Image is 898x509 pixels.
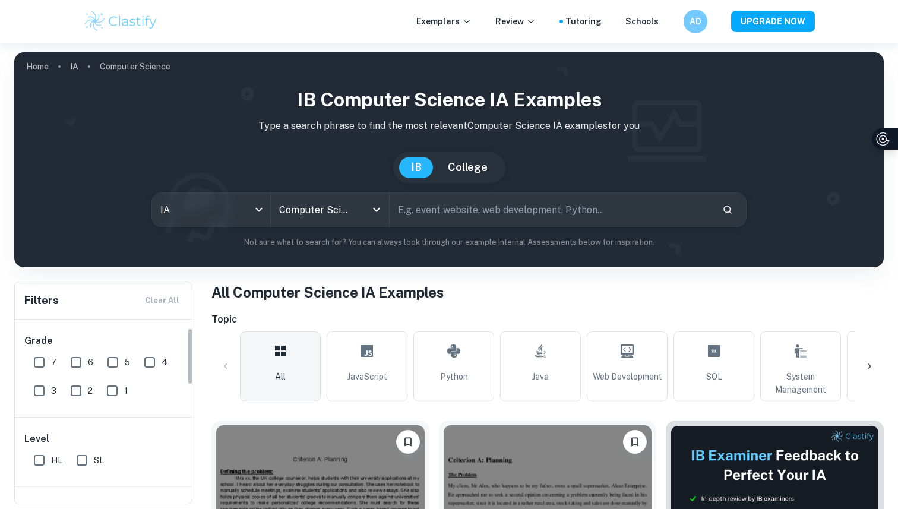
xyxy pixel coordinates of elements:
span: HL [51,454,62,467]
span: 4 [162,356,167,369]
button: IB [399,157,434,178]
img: Clastify logo [83,10,159,33]
h6: AD [689,15,703,28]
img: profile cover [14,52,884,267]
p: Type a search phrase to find the most relevant Computer Science IA examples for you [24,119,874,133]
a: Schools [625,15,659,28]
button: Help and Feedback [668,18,674,24]
button: Bookmark [396,430,420,454]
p: Computer Science [100,60,170,73]
span: Web Development [593,370,662,383]
h6: Grade [24,334,184,348]
span: All [275,370,286,383]
span: 7 [51,356,56,369]
h1: All Computer Science IA Examples [211,282,884,303]
button: UPGRADE NOW [731,11,815,32]
div: IA [152,193,270,226]
a: Home [26,58,49,75]
button: AD [684,10,707,33]
a: Tutoring [565,15,602,28]
button: College [436,157,499,178]
button: Search [717,200,738,220]
button: Bookmark [623,430,647,454]
span: SL [94,454,104,467]
input: E.g. event website, web development, Python... [390,193,713,226]
span: Java [532,370,549,383]
a: IA [70,58,78,75]
span: System Management [766,370,836,396]
h6: Topic [211,312,884,327]
p: Exemplars [416,15,472,28]
span: 1 [124,384,128,397]
span: 2 [88,384,93,397]
button: Open [368,201,385,218]
h6: Level [24,432,184,446]
span: 3 [51,384,56,397]
span: 5 [125,356,130,369]
h6: Filters [24,292,59,309]
p: Review [495,15,536,28]
span: 6 [88,356,93,369]
span: SQL [706,370,722,383]
p: Not sure what to search for? You can always look through our example Internal Assessments below f... [24,236,874,248]
span: JavaScript [347,370,387,383]
span: Python [440,370,468,383]
h1: IB Computer Science IA examples [24,86,874,114]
